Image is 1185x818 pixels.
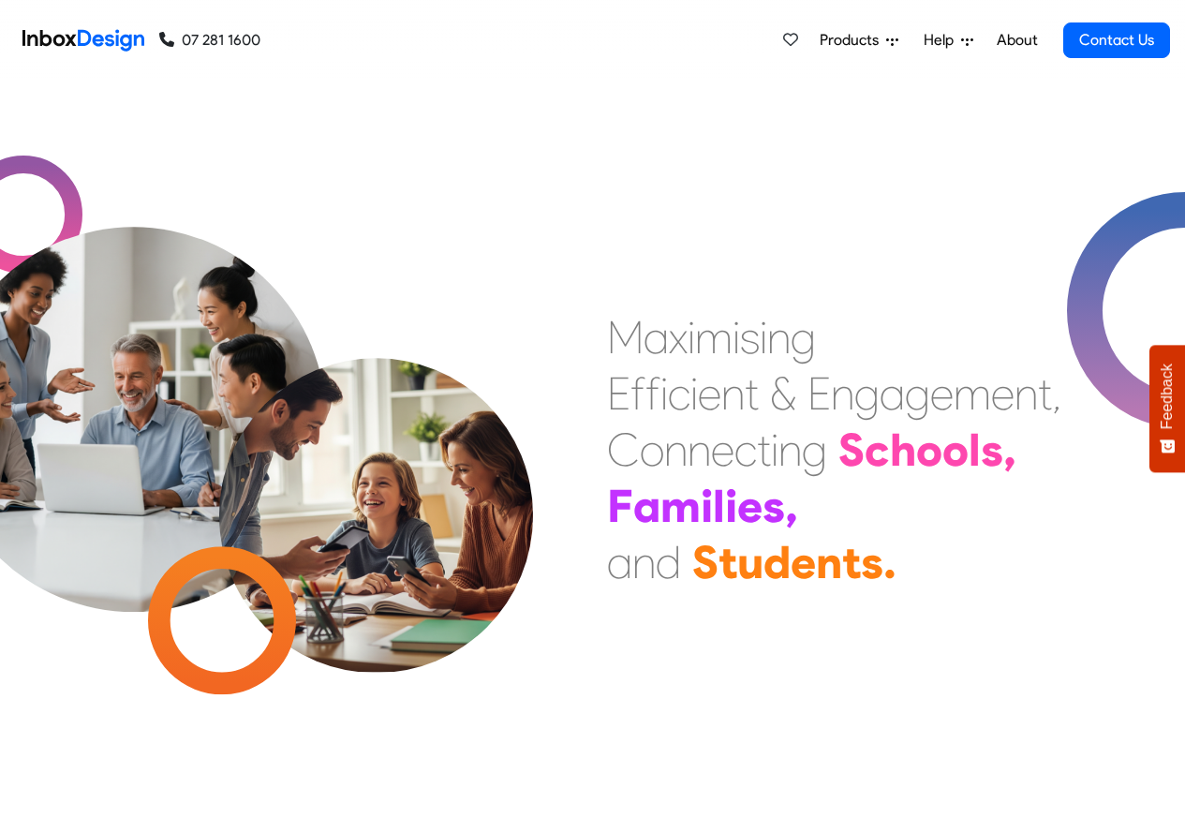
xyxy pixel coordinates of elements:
a: Help [916,22,981,59]
a: Products [812,22,906,59]
div: n [1015,365,1038,422]
div: x [669,309,688,365]
div: o [916,422,942,478]
div: d [656,534,681,590]
div: t [745,365,759,422]
div: , [1003,422,1016,478]
div: t [757,422,771,478]
div: c [734,422,757,478]
div: g [791,309,816,365]
div: l [713,478,725,534]
div: & [770,365,796,422]
div: f [645,365,660,422]
div: a [644,309,669,365]
div: g [905,365,930,422]
div: o [942,422,969,478]
div: e [991,365,1015,422]
div: i [660,365,668,422]
div: s [763,478,785,534]
div: n [831,365,854,422]
div: i [688,309,695,365]
div: i [760,309,767,365]
div: n [816,534,842,590]
div: o [640,422,664,478]
button: Feedback - Show survey [1149,345,1185,472]
div: s [861,534,883,590]
div: l [969,422,981,478]
div: d [763,534,791,590]
div: n [664,422,688,478]
div: t [842,534,861,590]
a: 07 281 1600 [159,29,260,52]
div: C [607,422,640,478]
a: Contact Us [1063,22,1170,58]
div: s [981,422,1003,478]
div: i [701,478,713,534]
span: Products [820,29,886,52]
div: . [883,534,896,590]
div: , [785,478,798,534]
div: E [607,365,630,422]
div: h [890,422,916,478]
div: a [880,365,905,422]
span: Help [924,29,961,52]
div: g [854,365,880,422]
div: Maximising Efficient & Engagement, Connecting Schools, Families, and Students. [607,309,1061,590]
div: a [633,478,660,534]
div: e [930,365,954,422]
div: E [807,365,831,422]
div: i [725,478,737,534]
div: e [737,478,763,534]
div: m [695,309,733,365]
div: i [733,309,740,365]
div: t [1038,365,1052,422]
div: n [778,422,802,478]
div: u [737,534,763,590]
div: n [721,365,745,422]
div: t [718,534,737,590]
div: f [630,365,645,422]
div: e [791,534,816,590]
div: n [688,422,711,478]
div: s [740,309,760,365]
div: i [771,422,778,478]
div: S [692,534,718,590]
div: a [607,534,632,590]
div: F [607,478,633,534]
div: m [954,365,991,422]
div: e [698,365,721,422]
div: c [865,422,890,478]
div: S [838,422,865,478]
div: g [802,422,827,478]
div: n [767,309,791,365]
a: About [991,22,1043,59]
div: m [660,478,701,534]
div: i [690,365,698,422]
div: n [632,534,656,590]
span: Feedback [1159,364,1176,429]
div: e [711,422,734,478]
div: M [607,309,644,365]
div: , [1052,365,1061,422]
div: c [668,365,690,422]
img: parents_with_child.png [180,280,572,673]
